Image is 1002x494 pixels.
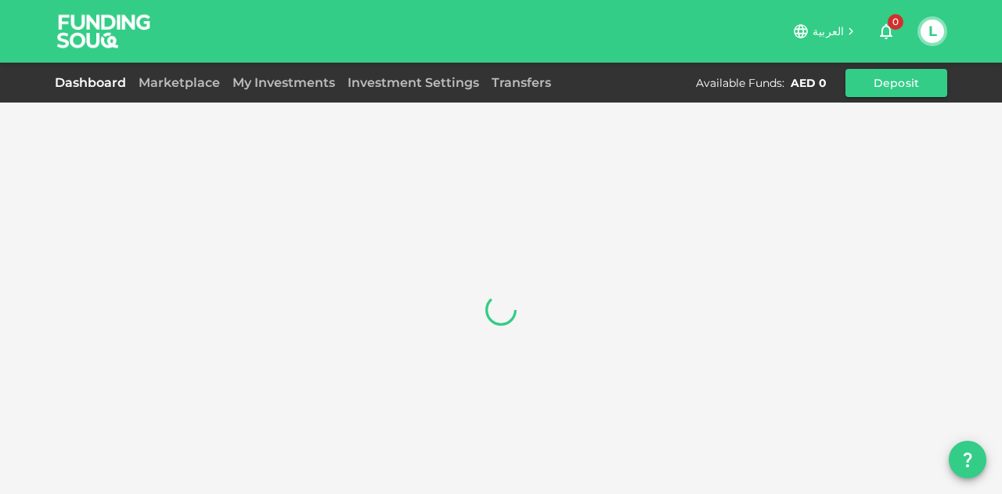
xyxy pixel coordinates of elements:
[870,16,902,47] button: 0
[341,75,485,90] a: Investment Settings
[791,75,827,91] div: AED 0
[949,441,986,478] button: question
[132,75,226,90] a: Marketplace
[226,75,341,90] a: My Investments
[813,24,844,38] span: العربية
[921,20,944,43] button: L
[845,69,947,97] button: Deposit
[888,14,903,30] span: 0
[55,75,132,90] a: Dashboard
[696,75,784,91] div: Available Funds :
[485,75,557,90] a: Transfers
